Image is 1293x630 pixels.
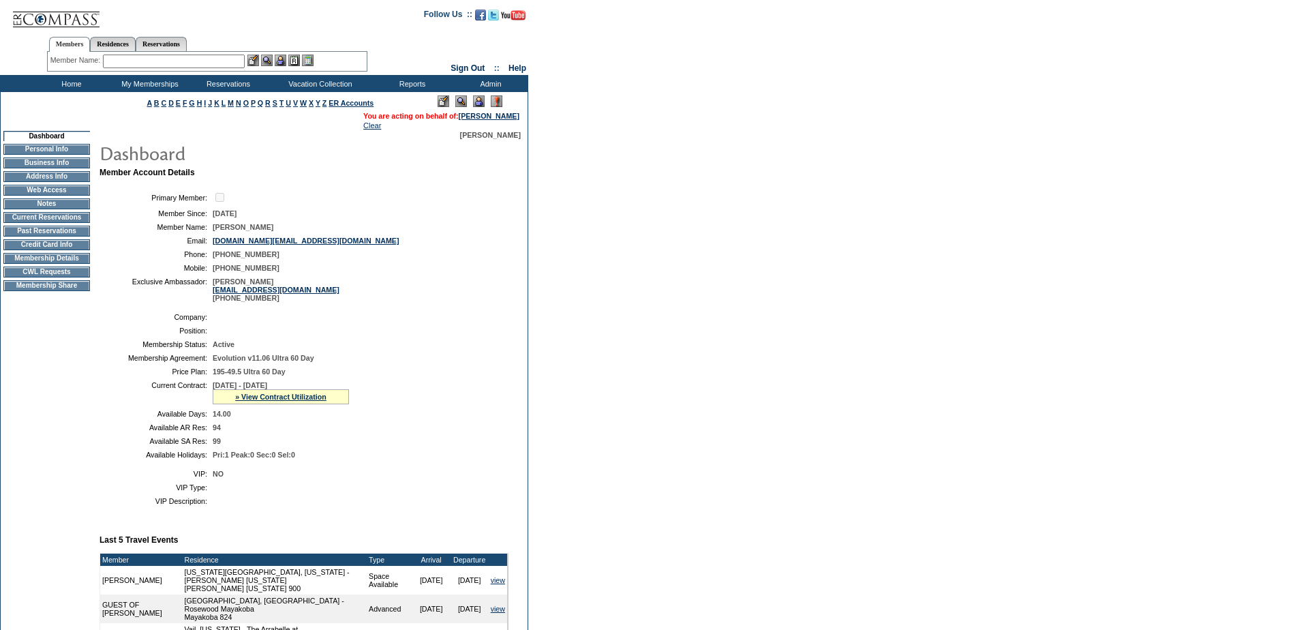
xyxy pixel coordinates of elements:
td: Membership Status: [105,340,207,348]
td: Credit Card Info [3,239,90,250]
img: Edit Mode [438,95,449,107]
a: Sign Out [451,63,485,73]
td: Mobile: [105,264,207,272]
td: Available Holidays: [105,451,207,459]
a: [DOMAIN_NAME][EMAIL_ADDRESS][DOMAIN_NAME] [213,237,399,245]
a: T [279,99,284,107]
a: N [236,99,241,107]
td: Member Name: [105,223,207,231]
span: [DATE] [213,209,237,217]
a: view [491,576,505,584]
img: Log Concern/Member Elevation [491,95,502,107]
a: D [168,99,174,107]
td: Admin [450,75,528,92]
td: Position: [105,327,207,335]
a: A [147,99,152,107]
td: Reservations [187,75,266,92]
td: Business Info [3,157,90,168]
td: [PERSON_NAME] [100,566,182,595]
td: Arrival [412,554,451,566]
a: Members [49,37,91,52]
img: View [261,55,273,66]
td: Reports [371,75,450,92]
td: [DATE] [451,566,489,595]
a: Subscribe to our YouTube Channel [501,14,526,22]
div: Member Name: [50,55,103,66]
a: Become our fan on Facebook [475,14,486,22]
a: Follow us on Twitter [488,14,499,22]
a: B [154,99,159,107]
b: Last 5 Travel Events [100,535,178,545]
span: You are acting on behalf of: [363,112,519,120]
td: Membership Details [3,253,90,264]
img: Impersonate [473,95,485,107]
img: Reservations [288,55,300,66]
a: O [243,99,249,107]
td: Exclusive Ambassador: [105,277,207,302]
img: View Mode [455,95,467,107]
span: [DATE] - [DATE] [213,381,267,389]
img: pgTtlDashboard.gif [99,139,371,166]
td: Residence [182,554,367,566]
a: » View Contract Utilization [235,393,326,401]
a: Clear [363,121,381,130]
a: view [491,605,505,613]
img: b_calculator.gif [302,55,314,66]
img: Follow us on Twitter [488,10,499,20]
td: Available AR Res: [105,423,207,432]
a: Q [258,99,263,107]
a: L [222,99,226,107]
img: Impersonate [275,55,286,66]
span: [PERSON_NAME] [PHONE_NUMBER] [213,277,339,302]
td: Departure [451,554,489,566]
td: My Memberships [109,75,187,92]
td: Personal Info [3,144,90,155]
td: Available SA Res: [105,437,207,445]
td: Vacation Collection [266,75,371,92]
a: X [309,99,314,107]
a: U [286,99,291,107]
a: [EMAIL_ADDRESS][DOMAIN_NAME] [213,286,339,294]
td: Email: [105,237,207,245]
span: 195-49.5 Ultra 60 Day [213,367,286,376]
a: S [273,99,277,107]
span: 94 [213,423,221,432]
span: :: [494,63,500,73]
td: Address Info [3,171,90,182]
td: Member [100,554,182,566]
a: P [251,99,256,107]
a: Reservations [136,37,187,51]
span: [PHONE_NUMBER] [213,250,279,258]
td: Notes [3,198,90,209]
a: R [265,99,271,107]
td: [US_STATE][GEOGRAPHIC_DATA], [US_STATE] - [PERSON_NAME] [US_STATE] [PERSON_NAME] [US_STATE] 900 [182,566,367,595]
img: Subscribe to our YouTube Channel [501,10,526,20]
a: H [197,99,202,107]
td: Past Reservations [3,226,90,237]
td: Space Available [367,566,412,595]
span: [PERSON_NAME] [460,131,521,139]
span: NO [213,470,224,478]
span: Pri:1 Peak:0 Sec:0 Sel:0 [213,451,295,459]
a: J [208,99,212,107]
a: Residences [90,37,136,51]
a: ER Accounts [329,99,374,107]
td: Follow Us :: [424,8,472,25]
td: [GEOGRAPHIC_DATA], [GEOGRAPHIC_DATA] - Rosewood Mayakoba Mayakoba 824 [182,595,367,623]
a: Y [316,99,320,107]
img: b_edit.gif [247,55,259,66]
span: [PERSON_NAME] [213,223,273,231]
td: Primary Member: [105,191,207,204]
td: Dashboard [3,131,90,141]
td: CWL Requests [3,267,90,277]
td: Advanced [367,595,412,623]
td: Price Plan: [105,367,207,376]
a: W [300,99,307,107]
img: Become our fan on Facebook [475,10,486,20]
td: Home [31,75,109,92]
td: VIP Type: [105,483,207,492]
td: Current Contract: [105,381,207,404]
a: Z [322,99,327,107]
a: I [204,99,206,107]
td: Membership Agreement: [105,354,207,362]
